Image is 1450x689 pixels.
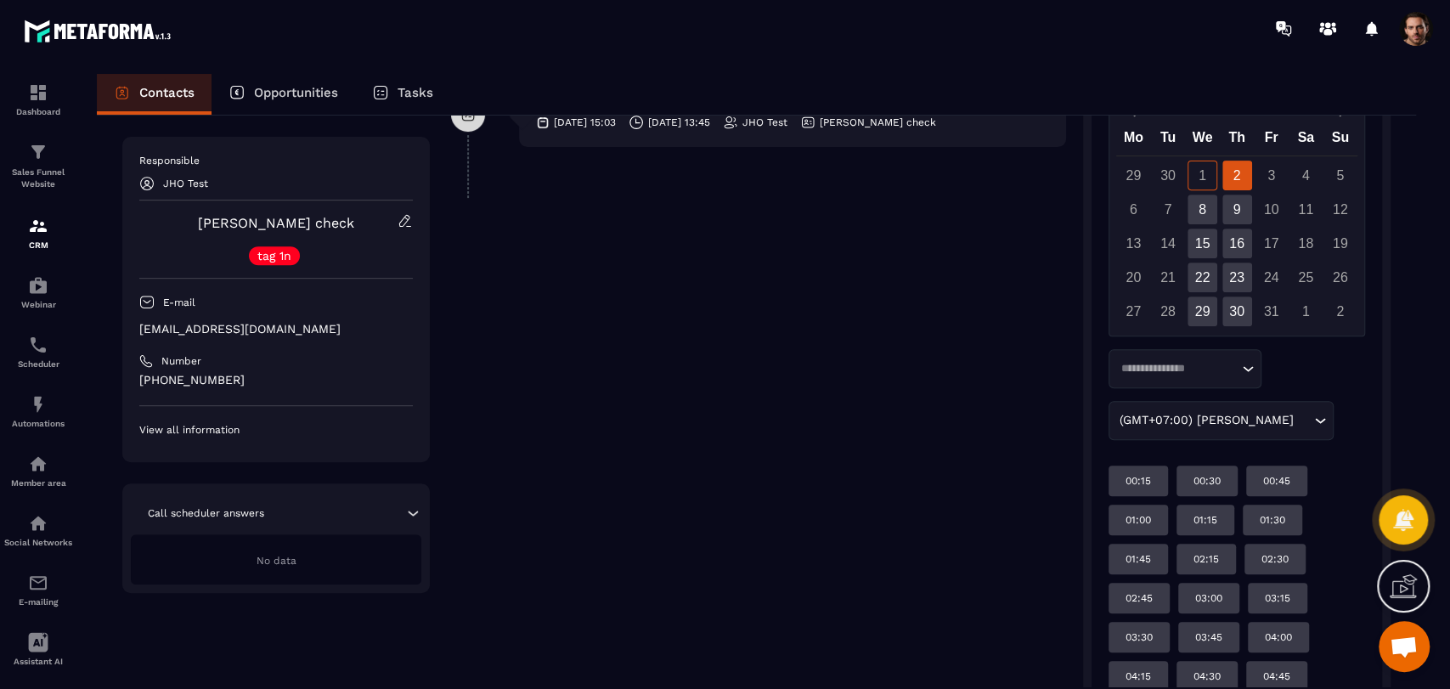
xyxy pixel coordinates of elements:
[139,154,413,167] p: Responsible
[1153,263,1182,292] div: 21
[1263,474,1290,488] p: 00:45
[97,74,212,115] a: Contacts
[648,116,710,129] p: [DATE] 13:45
[1193,669,1221,683] p: 04:30
[139,372,413,388] p: [PHONE_NUMBER]
[1126,630,1153,644] p: 03:30
[1188,161,1217,190] div: 1
[398,85,433,100] p: Tasks
[1325,263,1355,292] div: 26
[161,354,201,368] p: Number
[1256,263,1286,292] div: 24
[212,74,355,115] a: Opportunities
[139,321,413,337] p: [EMAIL_ADDRESS][DOMAIN_NAME]
[4,500,72,560] a: social-networksocial-networkSocial Networks
[1222,161,1252,190] div: 2
[4,381,72,441] a: automationsautomationsAutomations
[1193,552,1219,566] p: 02:15
[1291,263,1321,292] div: 25
[1289,126,1323,155] div: Sa
[4,478,72,488] p: Member area
[1220,126,1255,155] div: Th
[1109,401,1334,440] div: Search for option
[1119,229,1148,258] div: 13
[1188,263,1217,292] div: 22
[4,263,72,322] a: automationsautomationsWebinar
[28,573,48,593] img: email
[163,178,208,189] p: JHO Test
[24,15,177,47] img: logo
[1261,552,1289,566] p: 02:30
[1153,195,1182,224] div: 7
[139,423,413,437] p: View all information
[1291,229,1321,258] div: 18
[28,394,48,415] img: automations
[1379,621,1430,672] div: Mở cuộc trò chuyện
[4,619,72,679] a: Assistant AI
[1119,296,1148,326] div: 27
[1256,161,1286,190] div: 3
[1119,161,1148,190] div: 29
[1325,161,1355,190] div: 5
[1291,161,1321,190] div: 4
[1256,229,1286,258] div: 17
[1325,296,1355,326] div: 2
[1323,126,1357,155] div: Su
[4,129,72,203] a: formationformationSales Funnel Website
[4,240,72,250] p: CRM
[1153,229,1182,258] div: 14
[355,74,450,115] a: Tasks
[1126,552,1151,566] p: 01:45
[1256,296,1286,326] div: 31
[4,419,72,428] p: Automations
[1222,263,1252,292] div: 23
[1193,474,1221,488] p: 00:30
[1185,126,1220,155] div: We
[1116,126,1151,155] div: Mo
[1109,349,1261,388] div: Search for option
[1260,513,1285,527] p: 01:30
[257,555,296,567] span: No data
[1153,161,1182,190] div: 30
[1115,411,1297,430] span: (GMT+07:00) [PERSON_NAME]
[1115,360,1238,377] input: Search for option
[1195,630,1222,644] p: 03:45
[1116,161,1357,326] div: Calendar days
[1119,195,1148,224] div: 6
[820,116,936,129] p: [PERSON_NAME] check
[139,85,195,100] p: Contacts
[28,454,48,474] img: automations
[1222,195,1252,224] div: 9
[1254,126,1289,155] div: Fr
[198,215,354,231] a: [PERSON_NAME] check
[1263,669,1290,683] p: 04:45
[4,322,72,381] a: schedulerschedulerScheduler
[1119,263,1148,292] div: 20
[1126,513,1151,527] p: 01:00
[1256,195,1286,224] div: 10
[1126,669,1151,683] p: 04:15
[28,275,48,296] img: automations
[4,538,72,547] p: Social Networks
[4,203,72,263] a: formationformationCRM
[1222,296,1252,326] div: 30
[28,216,48,236] img: formation
[1195,591,1222,605] p: 03:00
[1153,296,1182,326] div: 28
[4,597,72,607] p: E-mailing
[1325,195,1355,224] div: 12
[28,82,48,103] img: formation
[257,250,291,262] p: tag 1n
[1188,296,1217,326] div: 29
[4,560,72,619] a: emailemailE-mailing
[1151,126,1186,155] div: Tu
[28,142,48,162] img: formation
[254,85,338,100] p: Opportunities
[1193,513,1217,527] p: 01:15
[4,359,72,369] p: Scheduler
[1116,126,1357,326] div: Calendar wrapper
[4,107,72,116] p: Dashboard
[1291,195,1321,224] div: 11
[4,70,72,129] a: formationformationDashboard
[1291,296,1321,326] div: 1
